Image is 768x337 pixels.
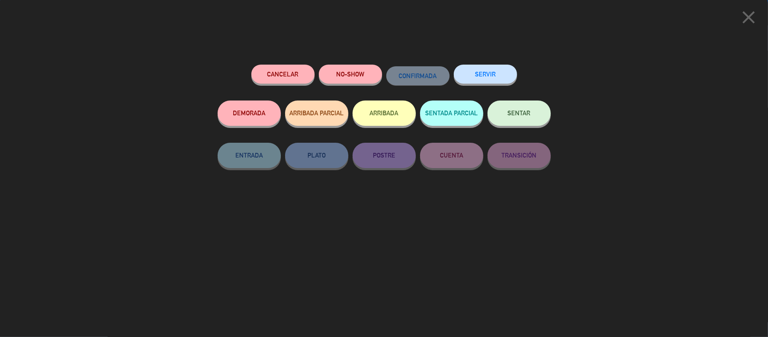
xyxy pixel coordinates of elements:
[736,6,762,31] button: close
[738,7,759,28] i: close
[454,65,517,84] button: SERVIR
[386,66,450,85] button: CONFIRMADA
[420,101,483,126] button: SENTADA PARCIAL
[285,101,348,126] button: ARRIBADA PARCIAL
[488,143,551,168] button: TRANSICIÓN
[218,101,281,126] button: DEMORADA
[285,143,348,168] button: PLATO
[353,143,416,168] button: POSTRE
[251,65,315,84] button: Cancelar
[353,101,416,126] button: ARRIBADA
[399,72,437,79] span: CONFIRMADA
[289,109,344,117] span: ARRIBADA PARCIAL
[218,143,281,168] button: ENTRADA
[319,65,382,84] button: NO-SHOW
[420,143,483,168] button: CUENTA
[488,101,551,126] button: SENTAR
[508,109,531,117] span: SENTAR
